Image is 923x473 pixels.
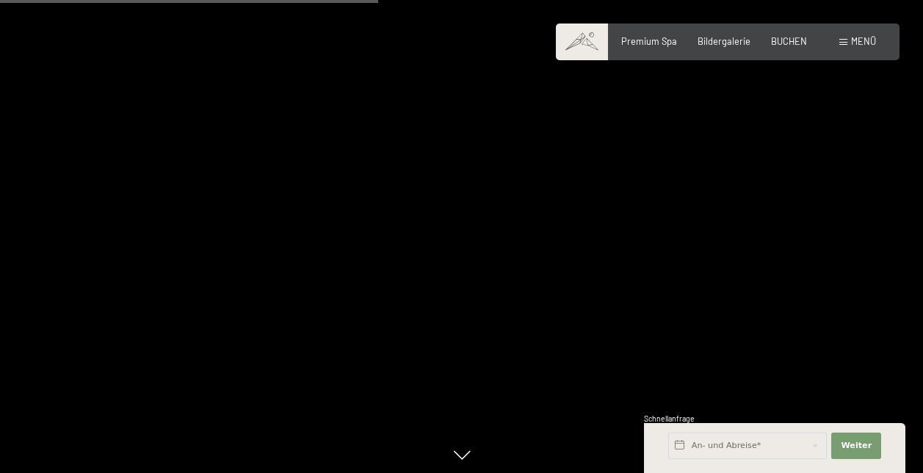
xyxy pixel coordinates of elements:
[698,35,750,47] a: Bildergalerie
[621,35,677,47] a: Premium Spa
[771,35,807,47] a: BUCHEN
[851,35,876,47] span: Menü
[841,440,872,452] span: Weiter
[831,433,881,459] button: Weiter
[644,414,695,423] span: Schnellanfrage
